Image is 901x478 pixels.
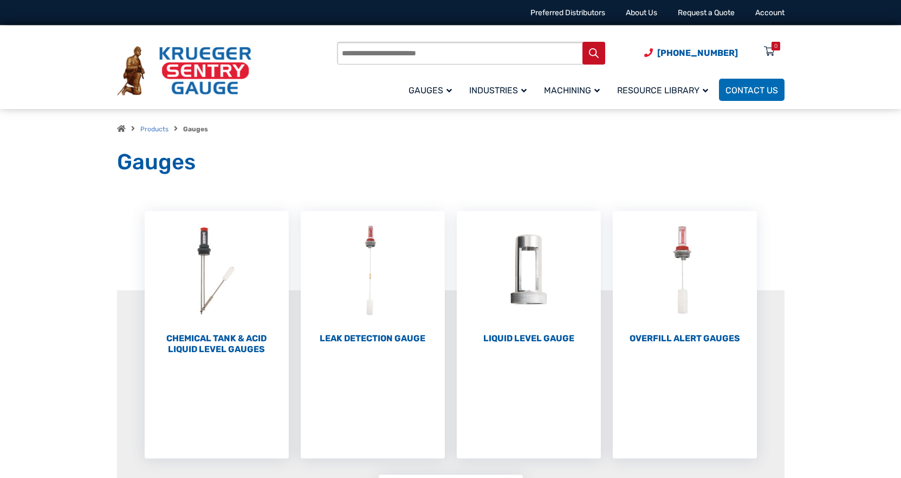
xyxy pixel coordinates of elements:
[145,211,289,330] img: Chemical Tank & Acid Liquid Level Gauges
[725,85,778,95] span: Contact Us
[657,48,738,58] span: [PHONE_NUMBER]
[409,85,452,95] span: Gauges
[117,46,251,96] img: Krueger Sentry Gauge
[613,211,757,330] img: Overfill Alert Gauges
[463,77,537,103] a: Industries
[719,79,785,101] a: Contact Us
[469,85,527,95] span: Industries
[457,333,601,344] h2: Liquid Level Gauge
[530,8,605,17] a: Preferred Distributors
[457,211,601,330] img: Liquid Level Gauge
[140,125,168,133] a: Products
[537,77,611,103] a: Machining
[544,85,600,95] span: Machining
[301,211,445,344] a: Visit product category Leak Detection Gauge
[617,85,708,95] span: Resource Library
[183,125,208,133] strong: Gauges
[644,46,738,60] a: Phone Number (920) 434-8860
[117,149,785,176] h1: Gauges
[457,211,601,344] a: Visit product category Liquid Level Gauge
[626,8,657,17] a: About Us
[678,8,735,17] a: Request a Quote
[613,333,757,344] h2: Overfill Alert Gauges
[611,77,719,103] a: Resource Library
[402,77,463,103] a: Gauges
[755,8,785,17] a: Account
[301,211,445,330] img: Leak Detection Gauge
[774,42,777,50] div: 0
[613,211,757,344] a: Visit product category Overfill Alert Gauges
[301,333,445,344] h2: Leak Detection Gauge
[145,333,289,355] h2: Chemical Tank & Acid Liquid Level Gauges
[145,211,289,355] a: Visit product category Chemical Tank & Acid Liquid Level Gauges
